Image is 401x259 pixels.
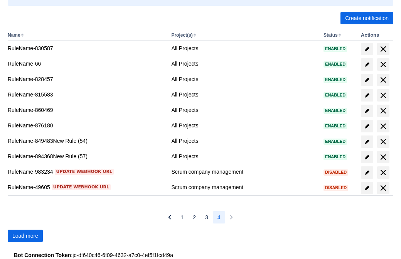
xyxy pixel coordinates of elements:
[171,60,317,68] div: All Projects
[8,183,165,191] div: RuleName-49605
[171,32,192,38] button: Project(s)
[171,44,317,52] div: All Projects
[323,124,347,128] span: Enabled
[323,32,338,38] button: Status
[379,183,388,193] span: delete
[8,75,165,83] div: RuleName-828457
[193,211,196,223] span: 2
[171,122,317,129] div: All Projects
[213,211,225,223] button: Page 4
[364,77,370,83] span: edit
[12,230,38,242] span: Load more
[379,137,388,146] span: delete
[8,230,43,242] button: Load more
[364,169,370,176] span: edit
[176,211,188,223] button: Page 1
[323,139,347,144] span: Enabled
[323,108,347,113] span: Enabled
[364,61,370,68] span: edit
[358,30,393,41] th: Actions
[379,106,388,115] span: delete
[8,152,165,160] div: RuleName-894368New Rule (57)
[200,211,213,223] button: Page 3
[379,75,388,85] span: delete
[14,252,71,258] strong: Bot Connection Token
[171,91,317,98] div: All Projects
[364,46,370,52] span: edit
[180,211,184,223] span: 1
[225,211,238,223] button: Next
[163,211,237,223] nav: Pagination
[188,211,200,223] button: Page 2
[8,60,165,68] div: RuleName-66
[364,139,370,145] span: edit
[364,154,370,160] span: edit
[8,91,165,98] div: RuleName-815583
[364,108,370,114] span: edit
[345,12,389,24] span: Create notification
[323,62,347,66] span: Enabled
[171,152,317,160] div: All Projects
[217,211,221,223] span: 4
[379,152,388,162] span: delete
[56,169,112,175] span: Update webhook URL
[379,91,388,100] span: delete
[8,137,165,145] div: RuleName-849483New Rule (54)
[171,183,317,191] div: Scrum company management
[171,137,317,145] div: All Projects
[379,168,388,177] span: delete
[323,47,347,51] span: Enabled
[205,211,208,223] span: 3
[8,106,165,114] div: RuleName-860469
[323,93,347,97] span: Enabled
[340,12,393,24] button: Create notification
[379,122,388,131] span: delete
[323,170,348,174] span: Disabled
[364,92,370,98] span: edit
[8,122,165,129] div: RuleName-876180
[171,75,317,83] div: All Projects
[364,123,370,129] span: edit
[171,106,317,114] div: All Projects
[53,184,109,190] span: Update webhook URL
[171,168,317,176] div: Scrum company management
[364,185,370,191] span: edit
[8,44,165,52] div: RuleName-830587
[8,168,165,176] div: RuleName-983234
[323,186,348,190] span: Disabled
[323,78,347,82] span: Enabled
[163,211,176,223] button: Previous
[379,60,388,69] span: delete
[14,251,387,259] div: : jc-df640c46-6f09-4632-a7c0-4ef5f1fcd49a
[8,32,20,38] button: Name
[323,155,347,159] span: Enabled
[379,44,388,54] span: delete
